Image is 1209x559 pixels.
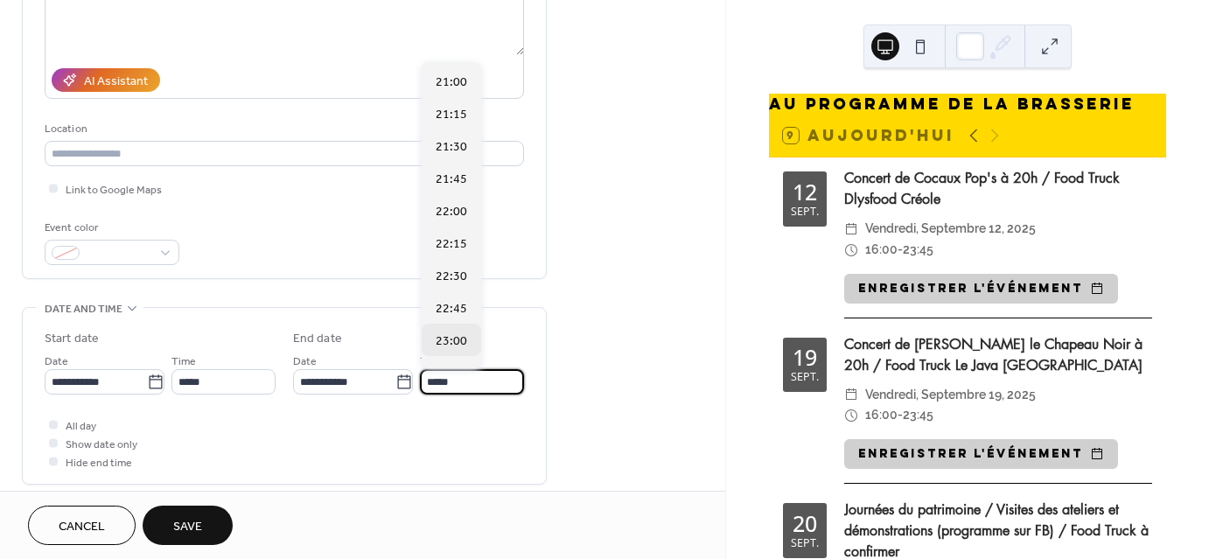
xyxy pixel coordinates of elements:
[436,73,467,92] span: 21:00
[436,332,467,351] span: 23:00
[143,506,233,545] button: Save
[844,219,858,240] div: ​
[769,94,1166,115] div: Au programme de la brasserie
[791,206,819,218] div: sept.
[791,372,819,383] div: sept.
[793,513,817,535] div: 20
[45,300,122,318] span: Date and time
[791,538,819,549] div: sept.
[59,518,105,536] span: Cancel
[66,417,96,436] span: All day
[844,439,1118,469] button: Enregistrer l'événement
[865,405,898,426] span: 16:00
[865,385,1036,406] span: vendredi, septembre 19, 2025
[903,405,933,426] span: 23:45
[45,330,99,348] div: Start date
[793,181,817,203] div: 12
[171,353,196,371] span: Time
[436,300,467,318] span: 22:45
[844,274,1118,304] button: Enregistrer l'événement
[173,518,202,536] span: Save
[84,73,148,91] div: AI Assistant
[436,203,467,221] span: 22:00
[844,240,858,261] div: ​
[45,120,521,138] div: Location
[844,385,858,406] div: ​
[436,365,467,383] span: 23:15
[66,181,162,199] span: Link to Google Maps
[66,454,132,472] span: Hide end time
[420,353,444,371] span: Time
[436,268,467,286] span: 22:30
[436,235,467,254] span: 22:15
[28,506,136,545] button: Cancel
[45,219,176,237] div: Event color
[293,330,342,348] div: End date
[293,353,317,371] span: Date
[898,240,903,261] span: -
[844,334,1152,376] div: Concert de [PERSON_NAME] le Chapeau Noir à 20h / Food Truck Le Java [GEOGRAPHIC_DATA]
[844,168,1152,210] div: Concert de Cocaux Pop's à 20h / Food Truck Dlysfood Créole
[436,138,467,157] span: 21:30
[903,240,933,261] span: 23:45
[66,436,137,454] span: Show date only
[865,240,898,261] span: 16:00
[52,68,160,92] button: AI Assistant
[898,405,903,426] span: -
[436,171,467,189] span: 21:45
[844,405,858,426] div: ​
[865,219,1036,240] span: vendredi, septembre 12, 2025
[793,346,817,368] div: 19
[436,106,467,124] span: 21:15
[45,353,68,371] span: Date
